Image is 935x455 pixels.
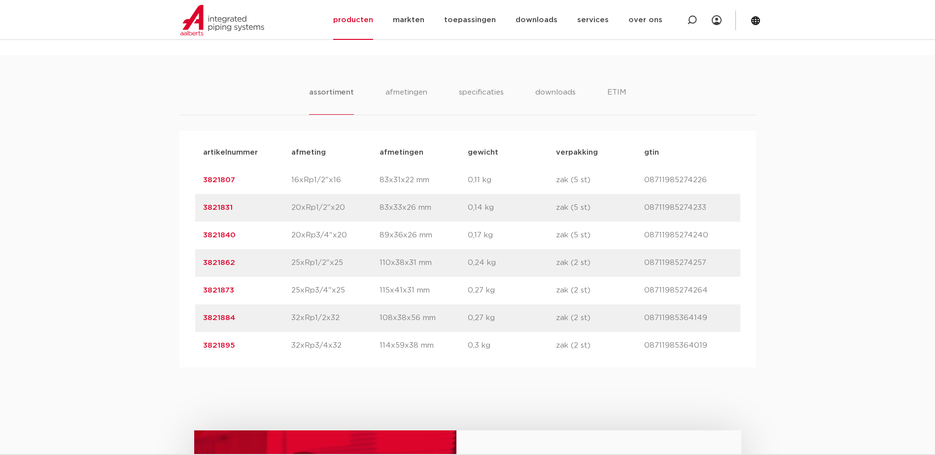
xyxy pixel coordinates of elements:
p: zak (5 st) [556,202,644,214]
p: 0,27 kg [468,285,556,296]
p: artikelnummer [203,147,291,159]
a: 3821895 [203,342,235,349]
a: 3821862 [203,259,235,266]
p: 25xRp3/4"x25 [291,285,380,296]
p: 08711985274257 [644,257,732,269]
a: 3821831 [203,204,233,211]
p: 110x38x31 mm [380,257,468,269]
p: 08711985274240 [644,229,732,241]
p: zak (5 st) [556,174,644,186]
a: 3821807 [203,176,235,184]
p: 115x41x31 mm [380,285,468,296]
p: zak (2 st) [556,340,644,352]
p: gtin [644,147,732,159]
p: 0,14 kg [468,202,556,214]
p: 32xRp3/4x32 [291,340,380,352]
p: 0,27 kg [468,312,556,324]
p: 20xRp3/4"x20 [291,229,380,241]
p: zak (2 st) [556,312,644,324]
p: 08711985274264 [644,285,732,296]
p: zak (5 st) [556,229,644,241]
p: 25xRp1/2"x25 [291,257,380,269]
p: 08711985274233 [644,202,732,214]
p: 32xRp1/2x32 [291,312,380,324]
p: 16xRp1/2"x16 [291,174,380,186]
a: 3821840 [203,231,236,239]
p: zak (2 st) [556,257,644,269]
p: 114x59x38 mm [380,340,468,352]
p: 08711985364149 [644,312,732,324]
li: afmetingen [385,87,427,115]
p: gewicht [468,147,556,159]
p: 0,11 kg [468,174,556,186]
p: 0,17 kg [468,229,556,241]
p: afmeting [291,147,380,159]
p: 08711985364019 [644,340,732,352]
a: 3821873 [203,287,234,294]
p: 108x38x56 mm [380,312,468,324]
li: ETIM [607,87,626,115]
p: 20xRp1/2"x20 [291,202,380,214]
p: zak (2 st) [556,285,644,296]
p: 89x36x26 mm [380,229,468,241]
p: 08711985274226 [644,174,732,186]
li: assortiment [309,87,354,115]
p: 0,24 kg [468,257,556,269]
p: 83x33x26 mm [380,202,468,214]
p: 83x31x22 mm [380,174,468,186]
li: downloads [535,87,576,115]
p: 0,3 kg [468,340,556,352]
p: afmetingen [380,147,468,159]
li: specificaties [459,87,504,115]
p: verpakking [556,147,644,159]
a: 3821884 [203,314,235,322]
